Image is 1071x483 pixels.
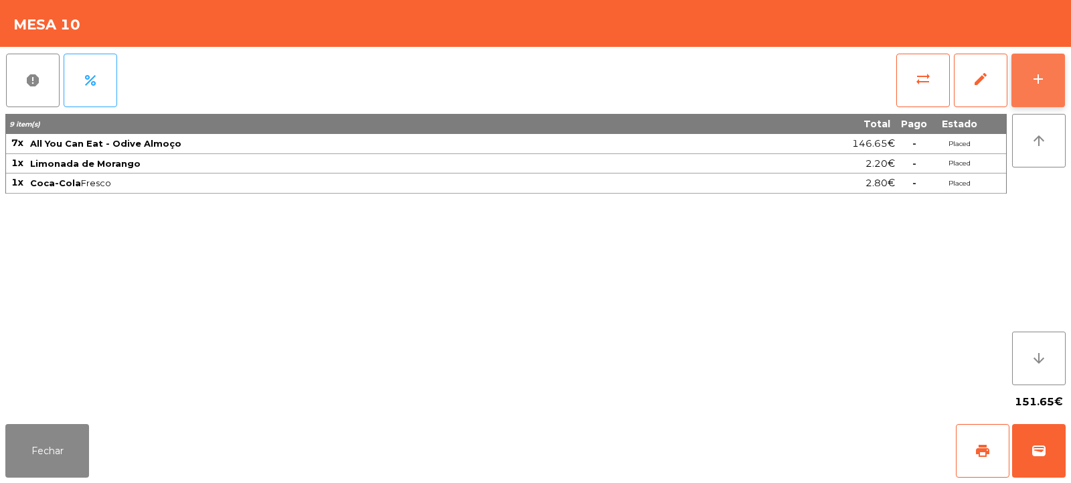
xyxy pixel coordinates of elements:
[82,72,98,88] span: percent
[702,114,896,134] th: Total
[11,157,23,169] span: 1x
[912,157,916,169] span: -
[1031,133,1047,149] i: arrow_upward
[5,424,89,478] button: Fechar
[915,71,931,87] span: sync_alt
[25,72,41,88] span: report
[896,114,932,134] th: Pago
[1012,114,1066,167] button: arrow_upward
[912,137,916,149] span: -
[932,114,986,134] th: Estado
[1012,424,1066,478] button: wallet
[1030,71,1046,87] div: add
[866,155,895,173] span: 2.20€
[9,120,40,129] span: 9 item(s)
[30,158,141,169] span: Limonada de Morango
[932,154,986,174] td: Placed
[11,176,23,188] span: 1x
[1015,392,1063,412] span: 151.65€
[954,54,1007,107] button: edit
[13,15,80,35] h4: Mesa 10
[6,54,60,107] button: report
[932,134,986,154] td: Placed
[896,54,950,107] button: sync_alt
[912,177,916,189] span: -
[1011,54,1065,107] button: add
[30,138,181,149] span: All You Can Eat - Odive Almoço
[1031,443,1047,459] span: wallet
[1031,350,1047,366] i: arrow_downward
[973,71,989,87] span: edit
[30,178,81,188] span: Coca-Cola
[1012,332,1066,385] button: arrow_downward
[975,443,991,459] span: print
[11,137,23,149] span: 7x
[852,135,895,153] span: 146.65€
[956,424,1009,478] button: print
[64,54,117,107] button: percent
[932,174,986,194] td: Placed
[866,174,895,192] span: 2.80€
[30,178,701,188] span: Fresco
